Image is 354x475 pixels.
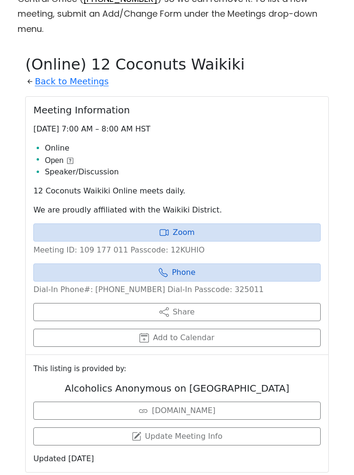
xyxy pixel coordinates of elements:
button: Open [45,155,73,166]
a: Update Meeting Info [33,427,321,445]
small: This listing is provided by: [33,363,321,375]
li: Online [45,142,321,154]
p: [DATE] 7:00 AM – 8:00 AM HST [33,123,321,135]
button: Add to Calendar [33,329,321,347]
li: Speaker/Discussion [45,166,321,178]
p: 12 Coconuts Waikiki Online meets daily. [33,185,321,197]
h1: (Online) 12 Coconuts Waikiki [25,55,329,73]
p: Updated [DATE] [33,453,321,465]
a: Back to Meetings [35,74,108,89]
p: We are proudly affiliated with the Waikiki District. [33,204,321,216]
a: Zoom [33,223,321,242]
a: [DOMAIN_NAME] [33,402,321,420]
h2: Alcoholics Anonymous on [GEOGRAPHIC_DATA] [33,383,321,394]
a: Phone [33,263,321,282]
p: Dial-In Phone#: [PHONE_NUMBER] Dial-In Passcode: 325011 [33,284,321,295]
p: Meeting ID: 109 177 011 Passcode: 12KUHIO [33,244,321,256]
h2: Meeting Information [33,104,321,116]
span: Open [45,155,63,166]
button: Share [33,303,321,321]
